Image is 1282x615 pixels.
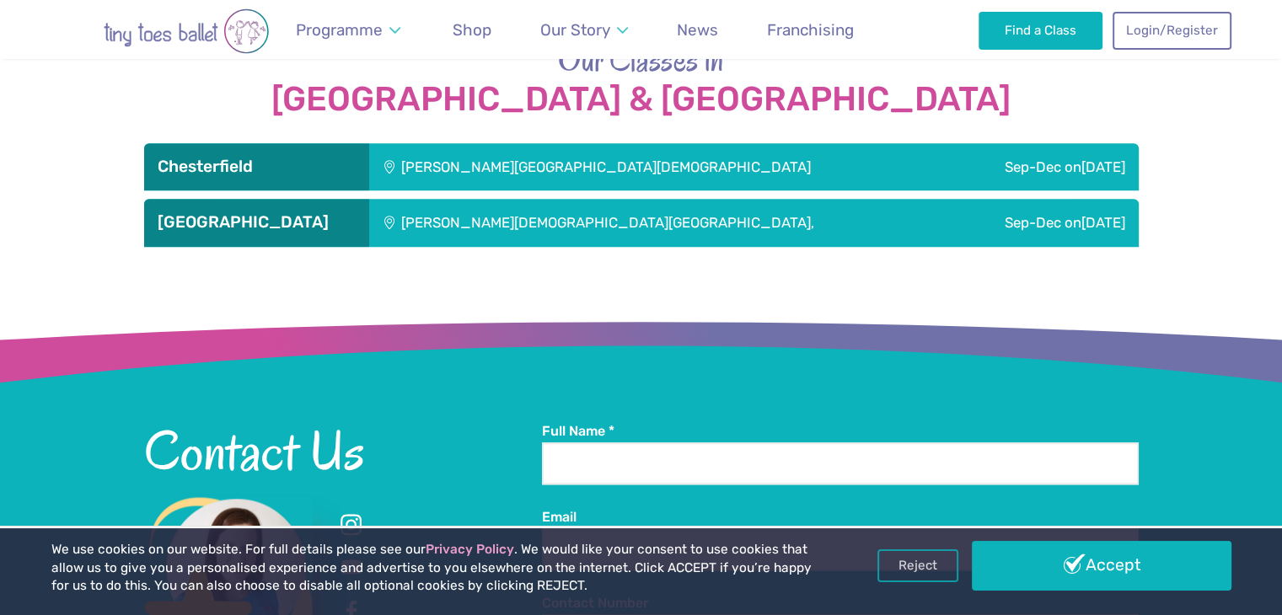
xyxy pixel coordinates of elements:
span: [DATE] [1081,158,1125,175]
a: Accept [972,541,1231,590]
div: Sep-Dec on [952,199,1139,246]
div: Sep-Dec on [950,143,1138,190]
label: Email [542,508,1139,527]
div: [PERSON_NAME][GEOGRAPHIC_DATA][DEMOGRAPHIC_DATA] [369,143,951,190]
strong: [GEOGRAPHIC_DATA] & [GEOGRAPHIC_DATA] [144,81,1139,118]
span: Programme [296,20,383,40]
a: Franchising [759,10,862,50]
span: News [677,20,718,40]
label: Full Name * [542,422,1139,441]
h3: [GEOGRAPHIC_DATA] [158,212,356,233]
span: Our Classes in [558,38,724,82]
span: Our Story [540,20,610,40]
h3: Chesterfield [158,157,356,177]
div: [PERSON_NAME][DEMOGRAPHIC_DATA][GEOGRAPHIC_DATA], [369,199,952,246]
span: Shop [453,20,491,40]
span: Franchising [767,20,854,40]
a: News [669,10,727,50]
a: Find a Class [979,12,1102,49]
p: We use cookies on our website. For full details please see our . We would like your consent to us... [51,541,818,596]
a: Shop [445,10,500,50]
a: Instagram [336,509,367,539]
a: Our Story [532,10,636,50]
a: Privacy Policy [426,542,514,557]
h2: Contact Us [144,422,542,479]
a: Reject [877,549,958,581]
img: tiny toes ballet [51,8,321,54]
a: Login/Register [1113,12,1231,49]
span: [DATE] [1081,214,1125,231]
a: Programme [288,10,409,50]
